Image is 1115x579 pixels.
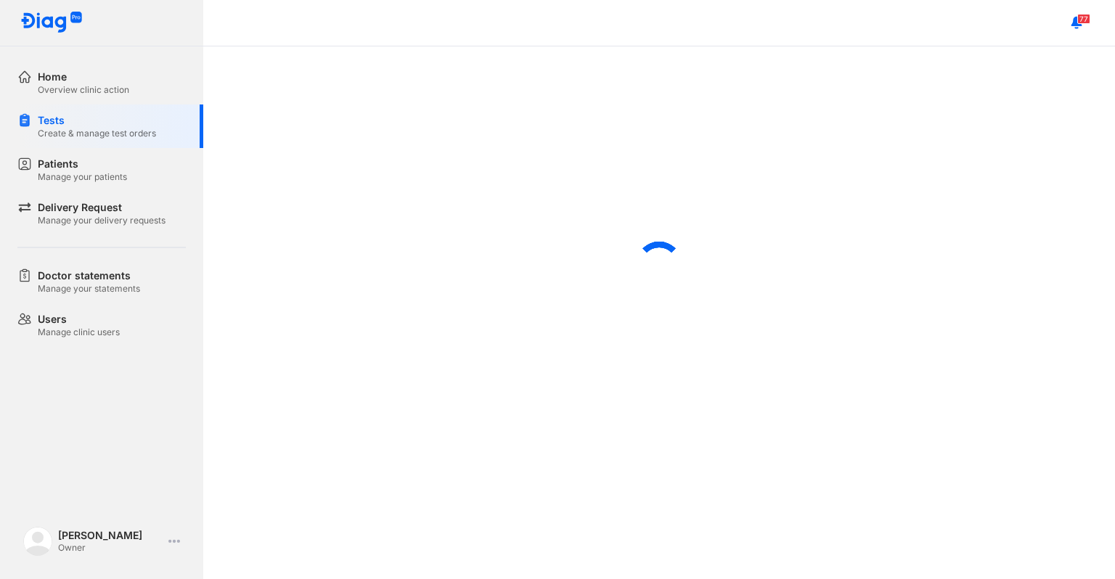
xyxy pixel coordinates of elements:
div: Manage clinic users [38,327,120,338]
span: 77 [1077,14,1090,24]
div: Tests [38,113,156,128]
img: logo [23,527,52,556]
img: logo [20,12,83,34]
div: Doctor statements [38,268,140,283]
div: Home [38,70,129,84]
div: Manage your statements [38,283,140,295]
div: Users [38,312,120,327]
div: Owner [58,542,163,554]
div: Manage your patients [38,171,127,183]
div: Patients [38,157,127,171]
div: Overview clinic action [38,84,129,96]
div: Create & manage test orders [38,128,156,139]
div: Delivery Request [38,200,166,215]
div: [PERSON_NAME] [58,529,163,542]
div: Manage your delivery requests [38,215,166,226]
